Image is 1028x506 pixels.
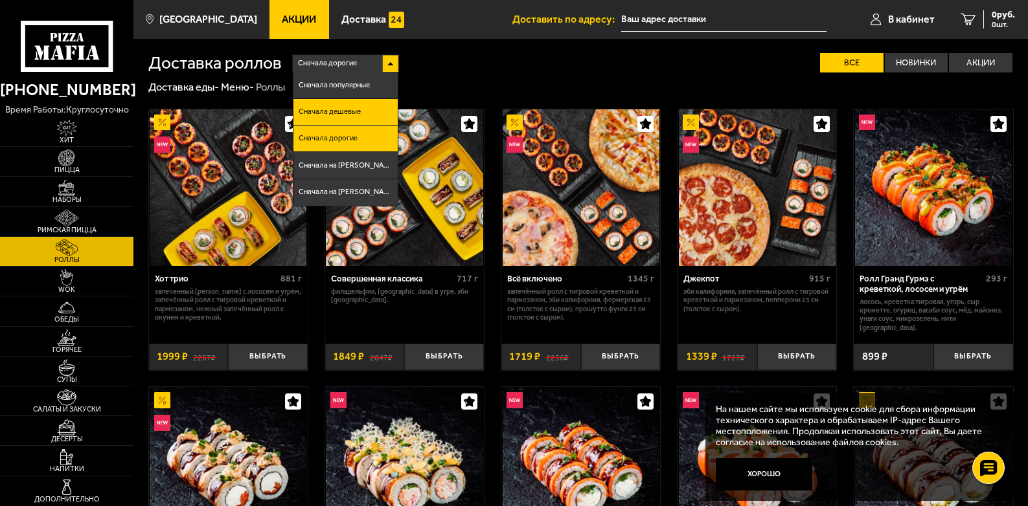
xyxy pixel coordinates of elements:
img: Совершенная классика [326,109,483,266]
img: Акционный [154,392,170,408]
img: Новинка [507,137,523,153]
img: Новинка [507,392,523,408]
img: Новинка [683,392,699,408]
span: Доставить по адресу: [512,14,621,25]
button: Выбрать [404,344,484,370]
span: 1849 ₽ [333,351,364,362]
span: 1999 ₽ [157,351,188,362]
span: 1339 ₽ [686,351,717,362]
img: Хот трио [150,109,306,266]
div: Совершенная классика [331,274,453,284]
a: АкционныйНовинкаВсё включено [501,109,660,266]
img: Новинка [683,137,699,153]
div: Всё включено [507,274,624,284]
a: АкционныйНовинкаСовершенная классика [325,109,484,266]
img: 15daf4d41897b9f0e9f617042186c801.svg [389,12,405,28]
button: Выбрать [933,344,1013,370]
p: Запеченный [PERSON_NAME] с лососем и угрём, Запечённый ролл с тигровой креветкой и пармезаном, Не... [155,287,302,322]
span: 881 г [280,273,302,284]
span: [GEOGRAPHIC_DATA] [159,14,257,25]
input: Ваш адрес доставки [621,8,827,32]
span: Сначала на [PERSON_NAME] [299,162,393,170]
span: 0 шт. [992,21,1015,28]
span: Сначала популярные [299,82,370,89]
a: АкционныйНовинкаХот трио [149,109,308,266]
p: Филадельфия, [GEOGRAPHIC_DATA] в угре, Эби [GEOGRAPHIC_DATA]. [331,287,478,304]
img: Акционный [683,115,699,131]
span: Сначала дорогие [298,53,357,73]
img: Ролл Гранд Гурмэ с креветкой, лососем и угрём [855,109,1012,266]
img: Джекпот [679,109,836,266]
img: Всё включено [503,109,659,266]
span: 1345 г [628,273,654,284]
span: 899 ₽ [862,351,887,362]
span: 0 руб. [992,10,1015,19]
p: На нашем сайте мы используем cookie для сбора информации технического характера и обрабатываем IP... [716,404,995,448]
label: Акции [949,53,1012,72]
span: 717 г [457,273,478,284]
span: Акции [282,14,316,25]
img: Акционный [154,115,170,131]
div: Роллы [256,80,285,94]
span: 915 г [809,273,830,284]
label: Все [820,53,884,72]
button: Хорошо [716,458,812,490]
span: Сначала дорогие [299,135,358,142]
a: АкционныйНовинкаДжекпот [678,109,836,266]
a: НовинкаРолл Гранд Гурмэ с креветкой, лососем и угрём [854,109,1012,266]
img: Акционный [507,115,523,131]
span: Сначала дешевые [299,108,361,116]
span: 1719 ₽ [509,351,540,362]
img: Новинка [330,392,347,408]
button: Выбрать [581,344,661,370]
div: Хот трио [155,274,277,284]
span: Доставка [341,14,386,25]
span: Сначала на [PERSON_NAME] [299,188,393,196]
button: Выбрать [757,344,837,370]
img: Новинка [859,115,875,131]
s: 2267 ₽ [193,351,216,362]
div: Джекпот [683,274,806,284]
p: Запечённый ролл с тигровой креветкой и пармезаном, Эби Калифорния, Фермерская 25 см (толстое с сы... [507,287,654,322]
label: Новинки [885,53,948,72]
s: 2047 ₽ [370,351,393,362]
a: Меню- [221,81,254,93]
img: Новинка [154,415,170,431]
a: Доставка еды- [148,81,219,93]
span: В кабинет [888,14,935,25]
s: 1727 ₽ [722,351,745,362]
img: Новинка [154,137,170,153]
h1: Доставка роллов [148,54,282,71]
p: Эби Калифорния, Запечённый ролл с тигровой креветкой и пармезаном, Пепперони 25 см (толстое с сыр... [683,287,830,313]
span: 293 г [986,273,1007,284]
div: Ролл Гранд Гурмэ с креветкой, лососем и угрём [860,274,982,294]
button: Выбрать [228,344,308,370]
p: лосось, креветка тигровая, угорь, Сыр креметте, огурец, васаби соус, мёд, майонез, унаги соус, ми... [860,298,1007,332]
s: 2256 ₽ [546,351,569,362]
